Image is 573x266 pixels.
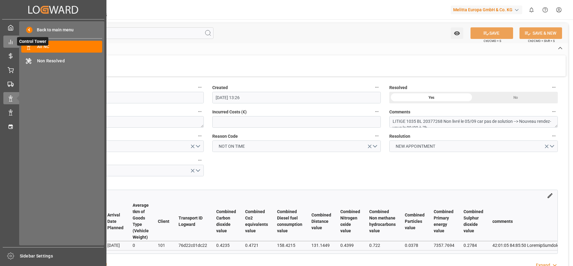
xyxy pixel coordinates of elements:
div: 0.0378 [405,242,425,249]
span: Incurred Costs (€) [212,109,247,115]
span: Resolution [389,133,410,140]
div: 131.1449 [311,242,331,249]
span: Sidebar Settings [20,253,104,259]
span: Ctrl/CMD + Shift + S [528,39,555,43]
button: open menu [389,140,558,152]
a: Non Resolved [21,55,102,67]
a: Data Management [3,106,103,118]
a: Transport Management [3,78,103,90]
th: Combined Particles value [400,202,429,241]
div: Yes [389,92,474,103]
span: Control Tower [17,37,48,46]
div: 76d22c01dc22 [179,242,207,249]
th: Client [153,202,174,241]
th: Combined Primary energy value [429,202,459,241]
button: Resolution [550,132,558,140]
button: Resolved [550,83,558,91]
button: Transport ID Logward * [196,108,204,116]
th: Combined Nitrogen oxide value [336,202,365,241]
div: [DATE] [107,242,123,249]
div: 0 [133,242,149,249]
span: Resolved [389,85,407,91]
button: Comments [550,108,558,116]
button: Incurred Costs (€) [373,108,381,116]
a: Control TowerControl Tower [3,36,103,47]
div: No [474,92,558,103]
button: Responsible Party [196,132,204,140]
th: Average tkm of Goods Type (Vehicle Weight) [128,202,153,241]
button: open menu [212,140,381,152]
a: Timeslot Management [3,120,103,132]
div: 0.722 [369,242,396,249]
button: Created [373,83,381,91]
th: Combined Sulphur dioxide value [459,202,488,241]
div: 101 [158,242,169,249]
span: NOT ON TIME [216,143,248,150]
span: All NC [37,43,102,50]
div: 158.4215 [277,242,302,249]
textarea: LITIGE 1035 BL 20377268 Non livré le 05/09 car pas de solution --> Nouveau rendez-vous le 09/09 à... [389,116,558,128]
th: Combined Co2 equivalents value [241,202,273,241]
span: NEW APPOINTMENT [393,143,438,150]
span: Comments [389,109,410,115]
button: Updated [196,83,204,91]
button: open menu [35,165,204,176]
button: open menu [35,140,204,152]
button: show 0 new notifications [525,3,538,17]
div: 0.4235 [216,242,236,249]
button: SAVE & NEW [519,27,562,39]
th: Combined Diesel fuel consumption value [273,202,307,241]
span: Created [212,85,228,91]
span: Reason Code [212,133,238,140]
a: All NC [21,41,102,53]
div: 0.4399 [340,242,360,249]
a: Rate Management [3,50,103,62]
a: Order Management [3,64,103,76]
textarea: 76d22c01dc22 [35,116,204,128]
span: Non Resolved [37,58,102,64]
th: Arrival Date Planned [103,202,128,241]
span: Back to main menu [33,27,74,33]
div: Melitta Europa GmbH & Co. KG [451,5,522,14]
div: 0.4721 [245,242,268,249]
th: Combined Non methane hydrocarbons value [365,202,400,241]
input: Search Fields [28,27,214,39]
th: Transport ID Logward [174,202,212,241]
button: Reason Code [373,132,381,140]
th: Combined Carbon dioxide value [212,202,241,241]
button: SAVE [471,27,513,39]
button: Cost Ownership [196,156,204,164]
a: My Cockpit [3,22,103,33]
button: Help Center [538,3,552,17]
div: 0.2784 [464,242,483,249]
div: 7357.7694 [434,242,454,249]
span: Ctrl/CMD + S [484,39,501,43]
input: DD-MM-YYYY HH:MM [212,92,381,103]
input: DD-MM-YYYY HH:MM [35,92,204,103]
button: open menu [451,27,463,39]
button: Melitta Europa GmbH & Co. KG [451,4,525,16]
th: Combined Distance value [307,202,336,241]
